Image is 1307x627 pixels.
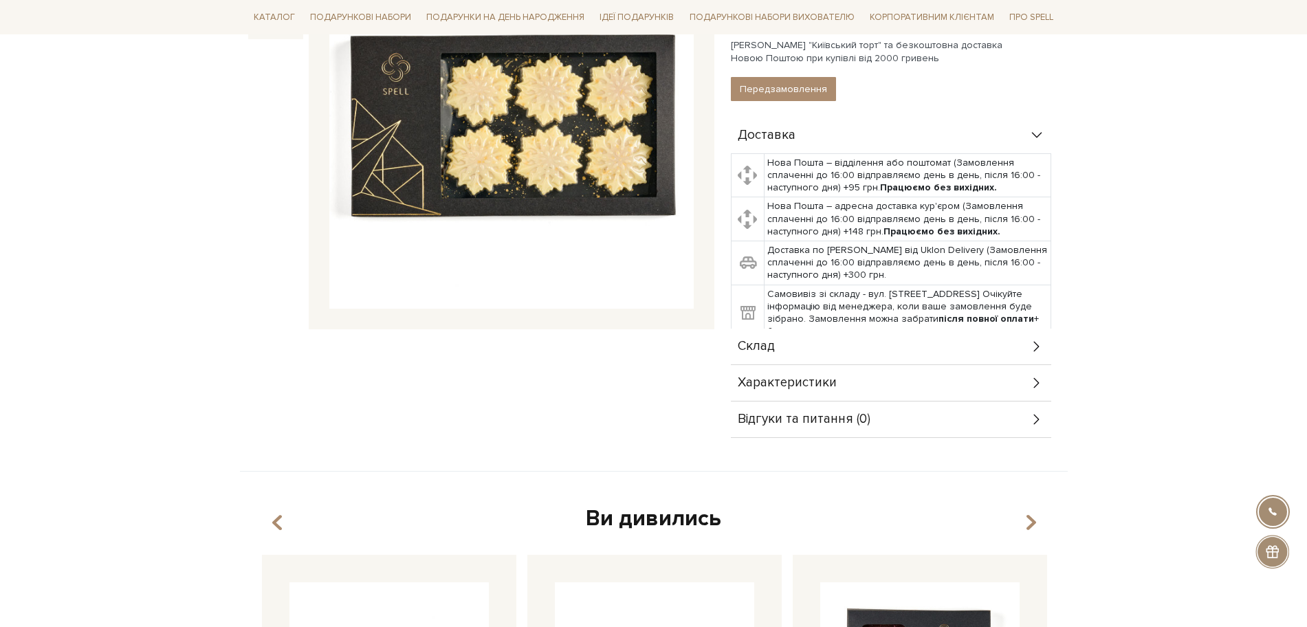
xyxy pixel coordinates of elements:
div: [PERSON_NAME] "Київський торт" та безкоштовна доставка Новою Поштою при купівлі від 2000 гривень [731,39,1059,64]
a: Ідеї подарунків [594,7,679,28]
b: Працюємо без вихідних. [883,225,1000,237]
td: Самовивіз зі складу - вул. [STREET_ADDRESS] Очікуйте інформацію від менеджера, коли ваше замовлен... [765,285,1051,341]
a: Про Spell [1004,7,1059,28]
a: Каталог [248,7,300,28]
button: Передзамовлення [731,77,836,101]
span: Доставка [738,129,795,142]
span: Відгуки та питання (0) [738,413,870,426]
td: Доставка по [PERSON_NAME] від Uklon Delivery (Замовлення сплаченні до 16:00 відправляємо день в д... [765,241,1051,285]
td: Нова Пошта – відділення або поштомат (Замовлення сплаченні до 16:00 відправляємо день в день, піс... [765,153,1051,197]
a: Подарунки на День народження [421,7,590,28]
div: Ви дивились [256,505,1051,533]
b: Працюємо без вихідних. [880,181,997,193]
span: Склад [738,340,775,353]
td: Нова Пошта – адресна доставка кур'єром (Замовлення сплаченні до 16:00 відправляємо день в день, п... [765,197,1051,241]
span: Характеристики [738,377,837,389]
b: після повної оплати [938,313,1034,324]
a: Подарункові набори [305,7,417,28]
a: Корпоративним клієнтам [864,5,1000,29]
a: Подарункові набори вихователю [684,5,860,29]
